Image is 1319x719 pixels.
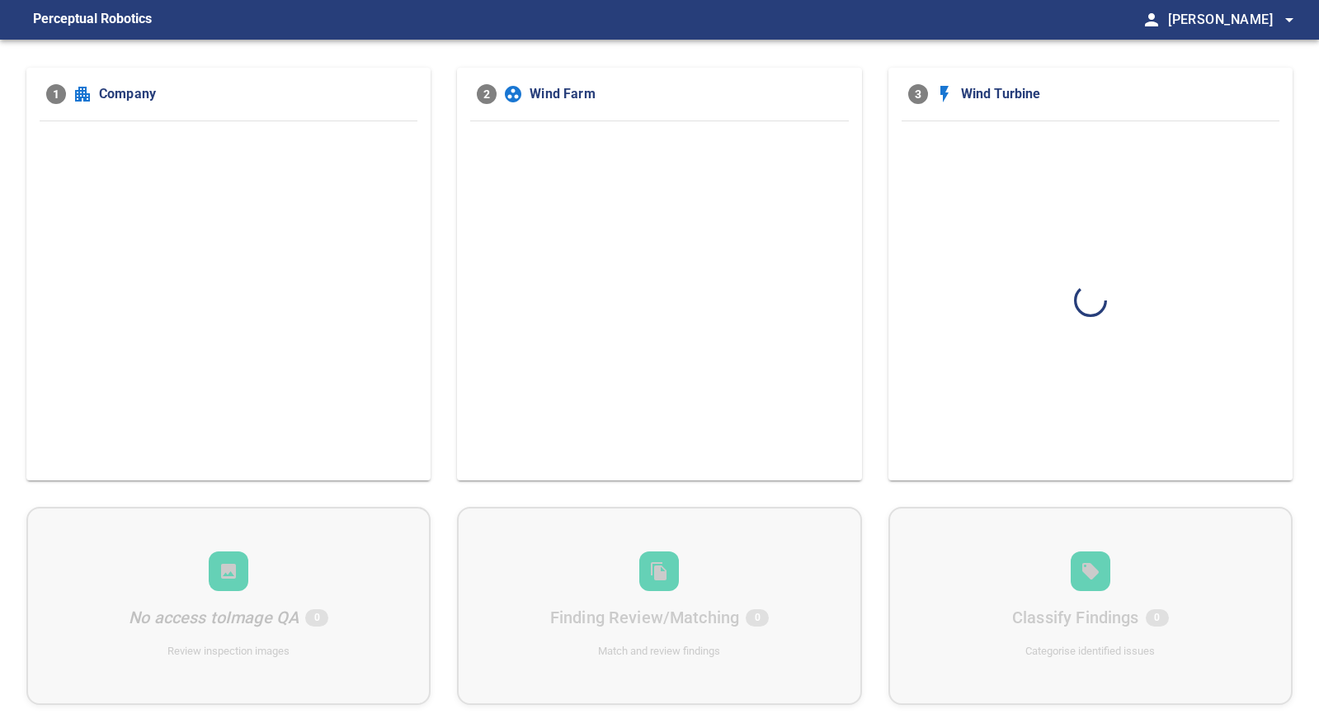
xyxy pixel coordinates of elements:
[530,84,841,104] span: Wind Farm
[46,84,66,104] span: 1
[33,7,152,33] figcaption: Perceptual Robotics
[99,84,411,104] span: Company
[1161,3,1299,36] button: [PERSON_NAME]
[908,84,928,104] span: 3
[961,84,1273,104] span: Wind Turbine
[477,84,497,104] span: 2
[1168,8,1299,31] span: [PERSON_NAME]
[1279,10,1299,30] span: arrow_drop_down
[1142,10,1161,30] span: person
